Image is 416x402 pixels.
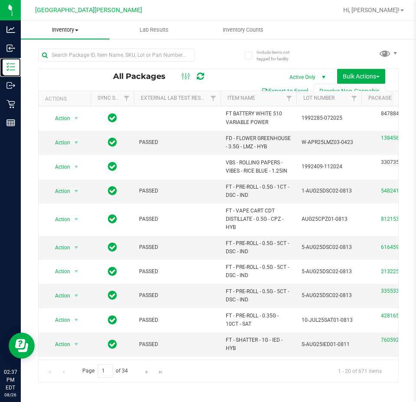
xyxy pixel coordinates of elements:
[71,265,82,278] span: select
[47,185,71,197] span: Action
[128,26,180,34] span: Lab Results
[141,364,153,376] a: Go to the next page
[343,7,400,13] span: Hi, [PERSON_NAME]!
[97,364,113,378] input: 1
[108,112,117,124] span: In Sync
[302,187,356,195] span: 1-AUG25DSC02-0813
[108,338,117,350] span: In Sync
[368,95,398,101] a: Package ID
[35,7,142,14] span: [GEOGRAPHIC_DATA][PERSON_NAME]
[139,187,215,195] span: PASSED
[21,21,110,39] a: Inventory
[302,163,356,171] span: 1992409-112024
[47,112,71,124] span: Action
[139,268,215,276] span: PASSED
[139,291,215,300] span: PASSED
[71,242,82,254] span: select
[71,338,82,350] span: select
[303,95,335,101] a: Lot Number
[347,91,361,106] a: Filter
[302,291,356,300] span: 5-AUG25DSC02-0813
[227,95,255,101] a: Item Name
[75,364,135,378] span: Page of 34
[113,72,174,81] span: All Packages
[226,263,291,280] span: FT - PRE-ROLL - 0.5G - 5CT - DSC - IND
[302,268,356,276] span: 5-AUG25DSC02-0813
[6,62,15,71] inline-svg: Inventory
[97,95,131,101] a: Sync Status
[226,183,291,199] span: FT - PRE-ROLL - 0.5G - 1CT - DSC - IND
[71,290,82,302] span: select
[108,136,117,148] span: In Sync
[71,185,82,197] span: select
[71,213,82,226] span: select
[139,138,215,147] span: PASSED
[21,26,110,34] span: Inventory
[47,213,71,226] span: Action
[9,333,35,359] iframe: Resource center
[206,91,221,106] a: Filter
[108,241,117,253] span: In Sync
[226,207,291,232] span: FT - VAPE CART CDT DISTILLATE - 0.5G - CPZ - HYB
[110,21,198,39] a: Lab Results
[139,340,215,349] span: PASSED
[6,118,15,127] inline-svg: Reports
[108,289,117,301] span: In Sync
[282,91,296,106] a: Filter
[71,314,82,326] span: select
[302,138,356,147] span: W-APR25LMZ03-0423
[47,242,71,254] span: Action
[139,316,215,324] span: PASSED
[47,338,71,350] span: Action
[71,112,82,124] span: select
[226,110,291,126] span: FT BATTERY WHITE 510 VARIABLE POWER
[211,26,275,34] span: Inventory Counts
[331,364,389,377] span: 1 - 20 of 671 items
[108,185,117,197] span: In Sync
[47,137,71,149] span: Action
[154,364,167,376] a: Go to the last page
[6,44,15,52] inline-svg: Inbound
[256,84,314,98] button: Export to Excel
[226,336,291,353] span: FT - SHATTER - 1G - IED - HYB
[257,49,300,62] span: Include items not tagged for facility
[302,215,356,223] span: AUG25CPZ01-0813
[108,213,117,225] span: In Sync
[47,161,71,173] span: Action
[198,21,287,39] a: Inventory Counts
[108,314,117,326] span: In Sync
[314,84,385,98] button: Receive Non-Cannabis
[38,49,195,62] input: Search Package ID, Item Name, SKU, Lot or Part Number...
[226,312,291,328] span: FT - PRE-ROLL - 0.35G - 10CT - SAT
[71,137,82,149] span: select
[4,368,17,392] p: 02:37 PM EDT
[226,239,291,256] span: FT - PRE-ROLL - 0.5G - 5CT - DSC - IND
[139,243,215,252] span: PASSED
[6,100,15,108] inline-svg: Retail
[302,243,356,252] span: 5-AUG25DSC02-0813
[47,314,71,326] span: Action
[6,25,15,34] inline-svg: Analytics
[226,134,291,151] span: FD - FLOWER GREENHOUSE - 3.5G - LMZ - HYB
[226,288,291,304] span: FT - PRE-ROLL - 0.5G - 5CT - DSC - IND
[108,265,117,278] span: In Sync
[343,73,380,80] span: Bulk Actions
[302,316,356,324] span: 10-JUL25SAT01-0813
[47,265,71,278] span: Action
[120,91,134,106] a: Filter
[4,392,17,398] p: 08/26
[47,290,71,302] span: Action
[302,340,356,349] span: S-AUG25IED01-0811
[141,95,209,101] a: External Lab Test Result
[337,69,385,84] button: Bulk Actions
[108,160,117,173] span: In Sync
[6,81,15,90] inline-svg: Outbound
[302,114,356,122] span: 1992285-072025
[71,161,82,173] span: select
[45,96,87,102] div: Actions
[226,159,291,175] span: VBS - ROLLING PAPERS - VIBES - RICE BLUE - 1.25IN
[139,215,215,223] span: PASSED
